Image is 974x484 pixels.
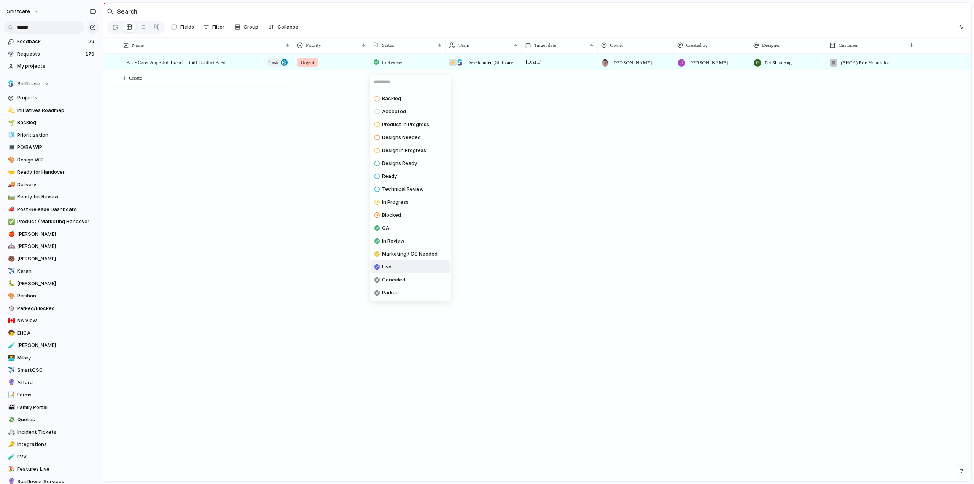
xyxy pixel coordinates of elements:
[382,134,421,141] span: Designs Needed
[382,173,397,180] span: Ready
[382,198,409,206] span: In Progress
[382,185,424,193] span: Technical Review
[382,121,429,128] span: Product In Progress
[382,237,404,245] span: In Review
[382,289,399,297] span: Parked
[382,250,438,258] span: Marketing / CS Needed
[382,224,389,232] span: QA
[382,211,401,219] span: Blocked
[382,263,392,271] span: Live
[382,160,417,167] span: Designs Ready
[382,147,426,154] span: Design In Progress
[382,276,405,284] span: Canceled
[382,95,401,102] span: Backlog
[382,108,406,115] span: Accepted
